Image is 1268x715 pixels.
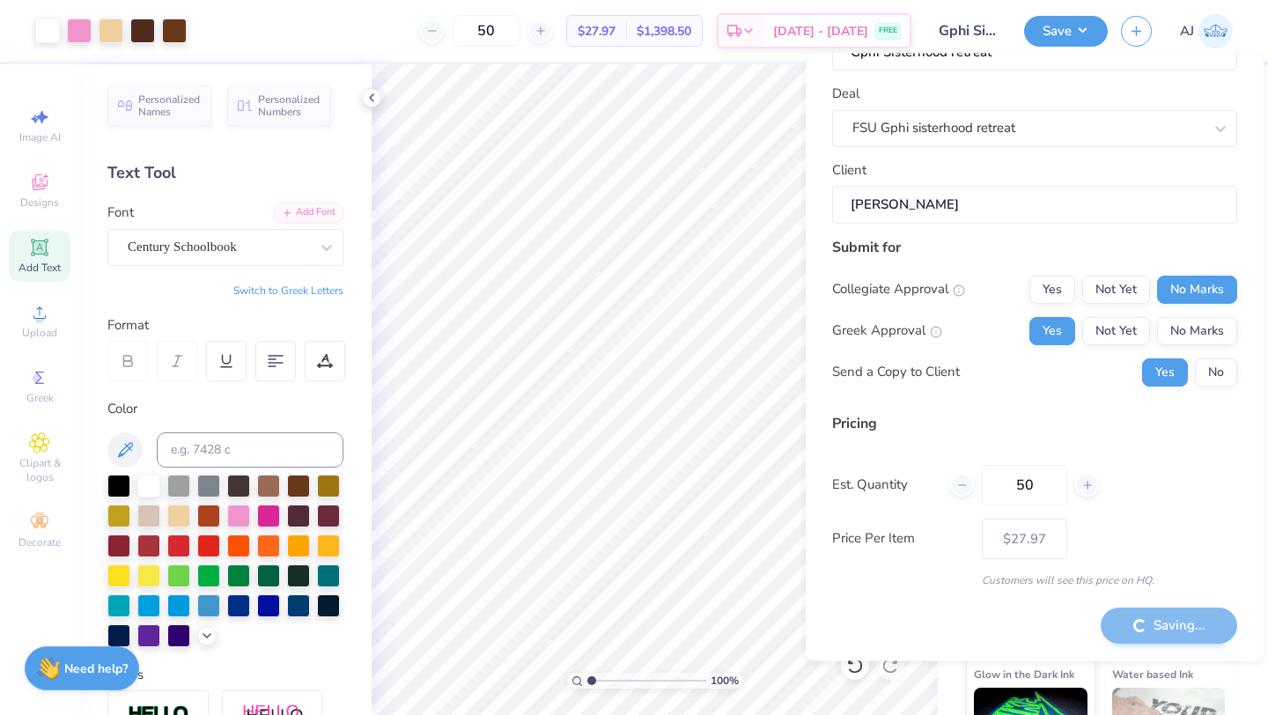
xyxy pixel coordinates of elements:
[1180,14,1233,48] a: AJ
[107,315,345,335] div: Format
[107,203,134,223] label: Font
[107,665,343,685] div: Styles
[9,456,70,484] span: Clipart & logos
[20,195,59,210] span: Designs
[925,13,1011,48] input: Untitled Design
[832,187,1237,225] input: e.g. Ethan Linker
[1082,276,1150,304] button: Not Yet
[452,15,520,47] input: – –
[233,284,343,298] button: Switch to Greek Letters
[107,399,343,419] div: Color
[832,160,866,181] label: Client
[1157,317,1237,345] button: No Marks
[982,465,1067,505] input: – –
[18,261,61,275] span: Add Text
[1142,358,1188,387] button: Yes
[258,93,321,118] span: Personalized Numbers
[1180,21,1194,41] span: AJ
[1029,276,1075,304] button: Yes
[274,203,343,223] div: Add Font
[1195,358,1237,387] button: No
[832,475,937,496] label: Est. Quantity
[64,660,128,677] strong: Need help?
[1029,317,1075,345] button: Yes
[1157,276,1237,304] button: No Marks
[773,22,868,41] span: [DATE] - [DATE]
[637,22,691,41] span: $1,398.50
[832,85,859,105] label: Deal
[22,326,57,340] span: Upload
[711,673,739,689] span: 100 %
[832,363,960,383] div: Send a Copy to Client
[832,529,969,549] label: Price Per Item
[578,22,616,41] span: $27.97
[18,535,61,549] span: Decorate
[832,572,1237,588] div: Customers will see this price on HQ.
[19,130,61,144] span: Image AI
[832,280,965,300] div: Collegiate Approval
[1082,317,1150,345] button: Not Yet
[974,665,1074,683] span: Glow in the Dark Ink
[1024,16,1108,47] button: Save
[138,93,201,118] span: Personalized Names
[107,161,343,185] div: Text Tool
[832,413,1237,434] div: Pricing
[1198,14,1233,48] img: Alaina Jones
[26,391,54,405] span: Greek
[832,237,1237,258] div: Submit for
[832,321,942,342] div: Greek Approval
[1112,665,1193,683] span: Water based Ink
[879,25,897,37] span: FREE
[157,432,343,468] input: e.g. 7428 c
